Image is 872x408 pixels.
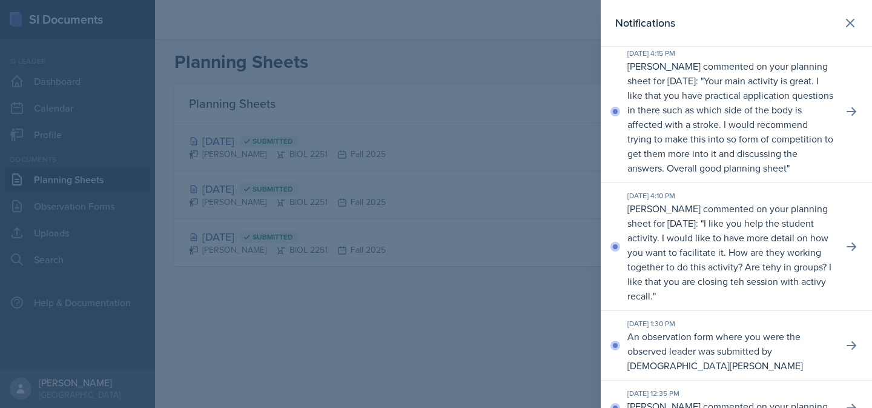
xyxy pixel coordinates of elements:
h2: Notifications [615,15,675,32]
div: [DATE] 12:35 PM [627,388,833,399]
div: [DATE] 1:30 PM [627,318,833,329]
p: Your main activity is great. I like that you have practical application questions in there such a... [627,74,833,175]
p: [PERSON_NAME] commented on your planning sheet for [DATE]: " " [627,201,833,303]
div: [DATE] 4:10 PM [627,190,833,201]
p: An observation form where you were the observed leader was submitted by [DEMOGRAPHIC_DATA][PERSON... [627,329,833,373]
p: [PERSON_NAME] commented on your planning sheet for [DATE]: " " [627,59,833,175]
p: I like you help the student activity. I would like to have more detail on how you want to facilit... [627,216,831,303]
div: [DATE] 4:15 PM [627,48,833,59]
